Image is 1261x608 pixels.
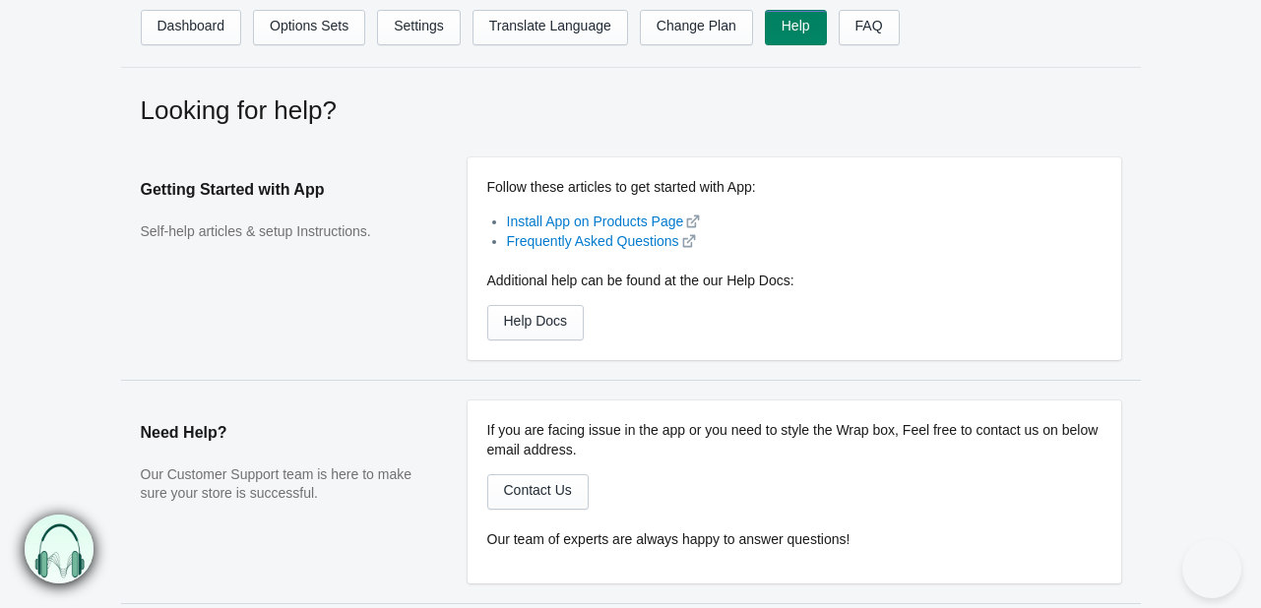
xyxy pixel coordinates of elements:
a: Options Sets [253,10,365,45]
a: Settings [377,10,461,45]
p: Additional help can be found at the our Help Docs: [487,271,1102,290]
h2: Looking for help? [141,92,1121,128]
a: Contact Us [487,474,589,510]
a: Frequently Asked Questions [507,233,679,249]
a: Install App on Products Page [507,213,684,229]
img: bxm.png [25,515,94,583]
a: Help [765,10,827,45]
p: Our team of experts are always happy to answer questions! [487,529,1102,549]
iframe: Toggle Customer Support [1182,539,1241,598]
a: Dashboard [141,10,242,45]
p: Self-help articles & setup Instructions. [141,222,428,242]
h2: Getting Started with App [141,157,428,222]
p: Our Customer Support team is here to make sure your store is successful. [141,465,428,504]
a: Change Plan [640,10,753,45]
h2: Need Help? [141,400,428,465]
a: Translate Language [473,10,628,45]
p: If you are facing issue in the app or you need to style the Wrap box, Feel free to contact us on ... [487,420,1102,459]
a: FAQ [839,10,900,45]
a: Help Docs [487,305,585,340]
p: Follow these articles to get started with App: [487,177,1102,197]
